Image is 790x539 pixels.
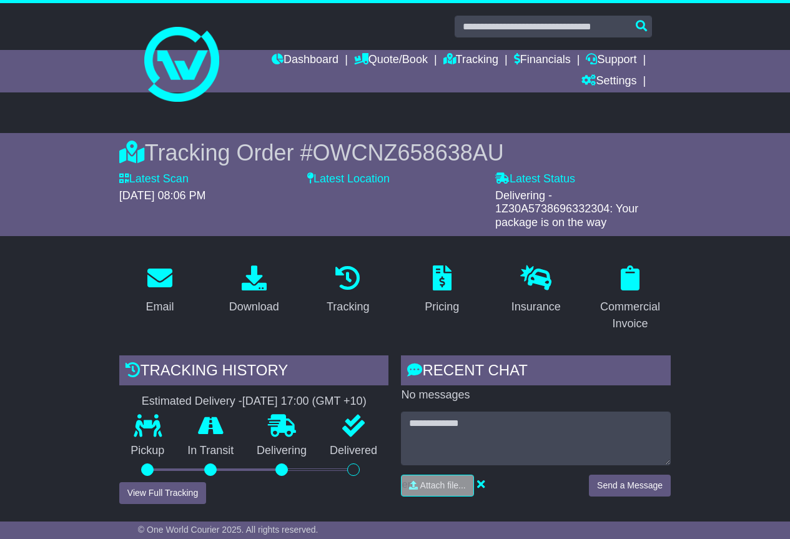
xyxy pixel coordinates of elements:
a: Insurance [503,261,569,320]
div: Tracking Order # [119,139,671,166]
button: Send a Message [589,475,671,497]
p: No messages [401,388,671,402]
span: [DATE] 08:06 PM [119,189,206,202]
div: [DATE] 17:00 (GMT +10) [242,395,367,408]
a: Support [586,50,636,71]
a: Quote/Book [354,50,428,71]
span: OWCNZ658638AU [313,140,504,166]
div: Pricing [425,299,459,315]
div: RECENT CHAT [401,355,671,389]
div: Download [229,299,279,315]
div: Commercial Invoice [598,299,663,332]
span: Delivering - 1Z30A5738696332304: Your package is on the way [495,189,638,229]
a: Settings [581,71,636,92]
button: View Full Tracking [119,482,206,504]
div: Estimated Delivery - [119,395,389,408]
a: Commercial Invoice [590,261,671,337]
a: Tracking [318,261,377,320]
a: Dashboard [272,50,338,71]
label: Latest Status [495,172,575,186]
p: Pickup [119,444,176,458]
div: Tracking history [119,355,389,389]
p: Delivering [245,444,318,458]
a: Tracking [443,50,498,71]
a: Financials [514,50,571,71]
div: Insurance [511,299,561,315]
a: Pricing [417,261,467,320]
label: Latest Location [307,172,390,186]
div: Email [146,299,174,315]
a: Email [138,261,182,320]
a: Download [221,261,287,320]
p: Delivered [318,444,389,458]
div: Tracking [327,299,369,315]
label: Latest Scan [119,172,189,186]
span: © One World Courier 2025. All rights reserved. [138,525,318,535]
p: In Transit [176,444,245,458]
